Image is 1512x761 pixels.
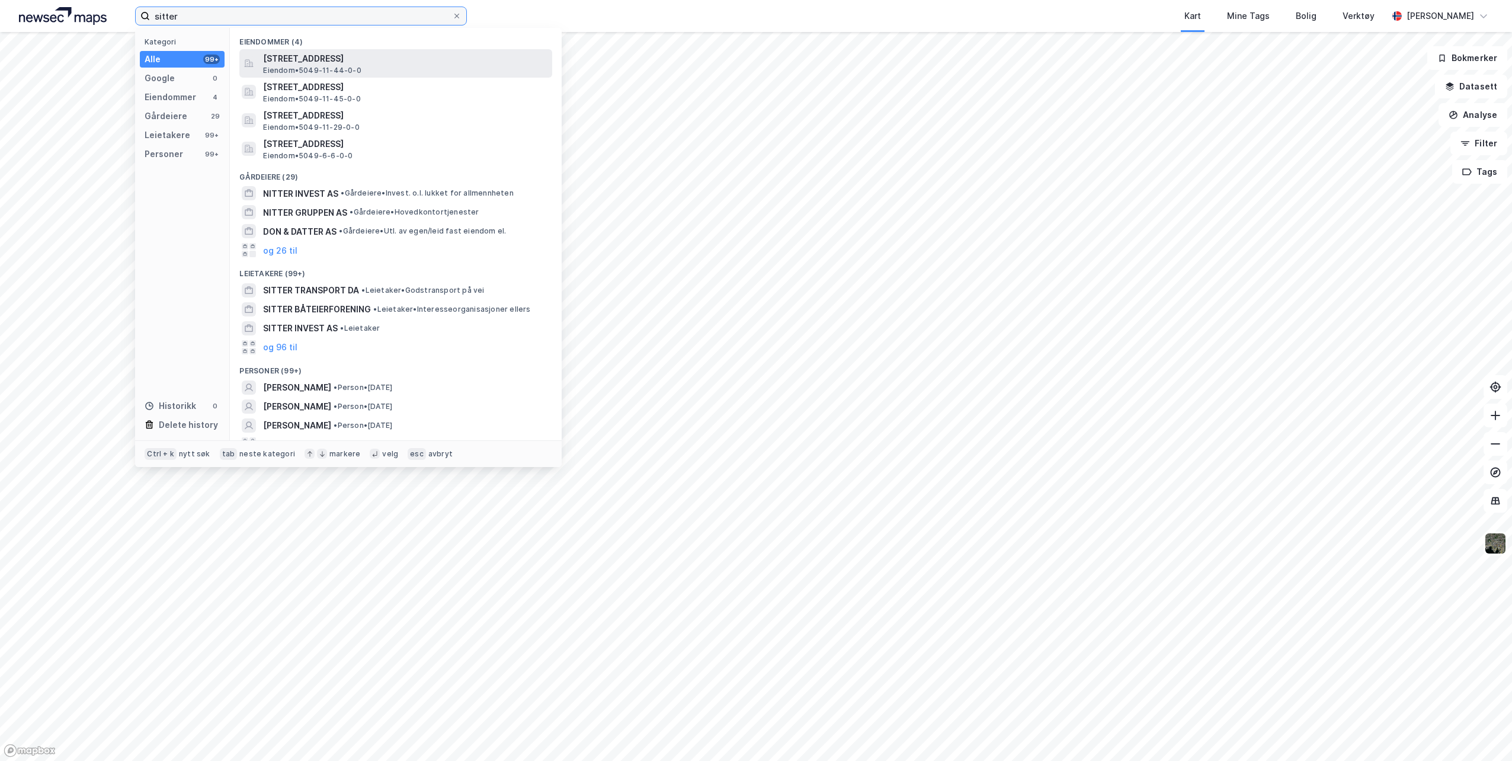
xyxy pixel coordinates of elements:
div: velg [382,449,398,459]
span: [PERSON_NAME] [263,399,331,414]
div: Leietakere (99+) [230,260,562,281]
div: Personer (99+) [230,357,562,378]
div: Gårdeiere (29) [230,163,562,184]
span: Leietaker [340,324,380,333]
span: NITTER INVEST AS [263,187,338,201]
div: tab [220,448,238,460]
div: Personer [145,147,183,161]
span: Person • [DATE] [334,383,392,392]
span: [PERSON_NAME] [263,380,331,395]
div: 0 [210,401,220,411]
span: SITTER BÅTEIERFORENING [263,302,371,316]
span: Gårdeiere • Invest. o.l. lukket for allmennheten [341,188,513,198]
span: [STREET_ADDRESS] [263,137,547,151]
span: Gårdeiere • Utl. av egen/leid fast eiendom el. [339,226,506,236]
span: NITTER GRUPPEN AS [263,206,347,220]
span: Eiendom • 5049-6-6-0-0 [263,151,353,161]
div: 99+ [203,55,220,64]
img: logo.a4113a55bc3d86da70a041830d287a7e.svg [19,7,107,25]
div: 29 [210,111,220,121]
div: Google [145,71,175,85]
span: Gårdeiere • Hovedkontortjenester [350,207,479,217]
div: 99+ [203,130,220,140]
div: Eiendommer (4) [230,28,562,49]
div: neste kategori [239,449,295,459]
img: 9k= [1484,532,1507,555]
button: Bokmerker [1427,46,1507,70]
button: og 26 til [263,243,297,257]
button: Analyse [1439,103,1507,127]
div: Eiendommer [145,90,196,104]
span: • [373,305,377,314]
span: • [350,207,353,216]
span: SITTER TRANSPORT DA [263,283,359,298]
div: Alle [145,52,161,66]
a: Mapbox homepage [4,744,56,757]
div: 0 [210,73,220,83]
div: Leietakere [145,128,190,142]
span: • [339,226,342,235]
span: [STREET_ADDRESS] [263,108,547,123]
div: Verktøy [1343,9,1375,23]
span: Leietaker • Godstransport på vei [361,286,484,295]
button: Datasett [1435,75,1507,98]
span: • [334,383,337,392]
div: [PERSON_NAME] [1407,9,1474,23]
span: [PERSON_NAME] [263,418,331,433]
div: Bolig [1296,9,1316,23]
span: • [361,286,365,295]
span: • [334,402,337,411]
span: Eiendom • 5049-11-45-0-0 [263,94,360,104]
div: 99+ [203,149,220,159]
span: • [340,324,344,332]
span: Leietaker • Interesseorganisasjoner ellers [373,305,530,314]
button: Filter [1450,132,1507,155]
span: • [334,421,337,430]
div: 4 [210,92,220,102]
div: Gårdeiere [145,109,187,123]
span: Eiendom • 5049-11-29-0-0 [263,123,359,132]
span: Person • [DATE] [334,402,392,411]
div: Kart [1184,9,1201,23]
span: [STREET_ADDRESS] [263,52,547,66]
iframe: Chat Widget [1453,704,1512,761]
div: markere [329,449,360,459]
input: Søk på adresse, matrikkel, gårdeiere, leietakere eller personer [150,7,452,25]
span: [STREET_ADDRESS] [263,80,547,94]
span: • [341,188,344,197]
button: Tags [1452,160,1507,184]
div: Ctrl + k [145,448,177,460]
span: Person • [DATE] [334,421,392,430]
button: og 96 til [263,340,297,354]
span: DON & DATTER AS [263,225,337,239]
div: Historikk [145,399,196,413]
div: esc [408,448,426,460]
div: Delete history [159,418,218,432]
span: Eiendom • 5049-11-44-0-0 [263,66,361,75]
button: og 96 til [263,437,297,452]
span: SITTER INVEST AS [263,321,338,335]
div: avbryt [428,449,453,459]
div: Mine Tags [1227,9,1270,23]
div: Kategori [145,37,225,46]
div: nytt søk [179,449,210,459]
